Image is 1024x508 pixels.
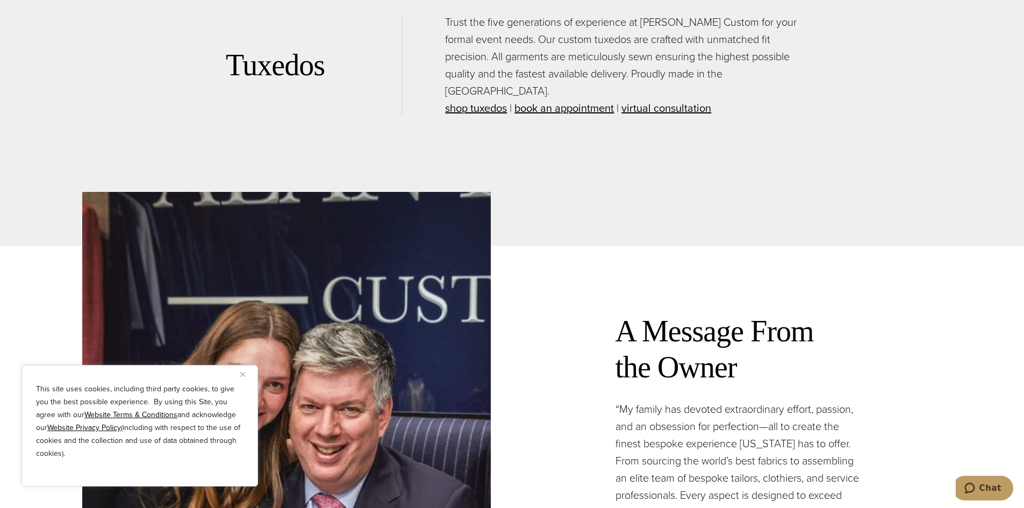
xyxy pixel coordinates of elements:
p: This site uses cookies, including third party cookies, to give you the best possible experience. ... [36,383,244,460]
a: virtual consultation [621,100,711,116]
a: Website Terms & Conditions [84,409,177,420]
p: Trust the five generations of experience at [PERSON_NAME] Custom for your formal event needs. Our... [445,13,798,117]
iframe: Abre un widget desde donde se puede chatear con uno de los agentes [956,476,1013,503]
img: Close [240,372,245,377]
h2: A Message From the Owner [615,292,861,385]
button: Close [240,368,253,381]
a: Website Privacy Policy [47,422,121,433]
a: book an appointment [514,100,614,116]
span: | [510,100,512,116]
span: | [617,100,619,116]
a: shop tuxedos [445,100,507,116]
h2: Tuxedos [226,47,402,83]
